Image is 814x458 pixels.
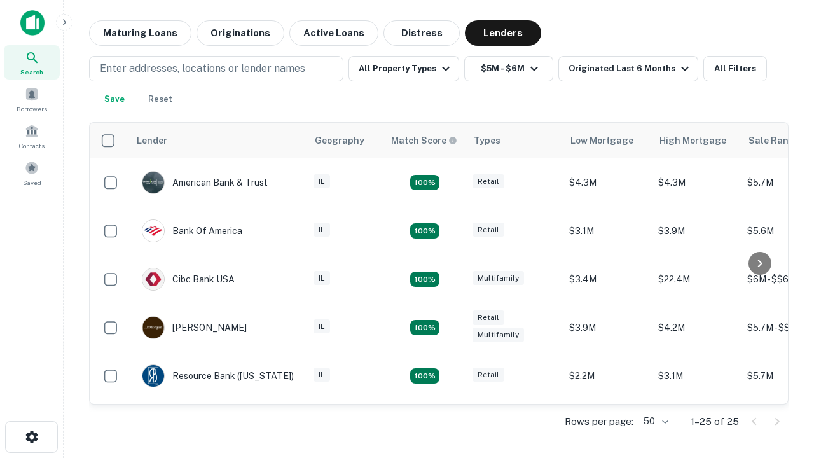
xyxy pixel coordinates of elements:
th: Capitalize uses an advanced AI algorithm to match your search with the best lender. The match sco... [383,123,466,158]
button: Distress [383,20,460,46]
img: picture [142,317,164,338]
td: $3.1M [652,352,741,400]
div: Matching Properties: 4, hasApolloMatch: undefined [410,272,439,287]
button: Active Loans [289,20,378,46]
iframe: Chat Widget [750,356,814,417]
button: Save your search to get updates of matches that match your search criteria. [94,87,135,112]
p: 1–25 of 25 [691,414,739,429]
span: Saved [23,177,41,188]
div: Low Mortgage [570,133,633,148]
div: Matching Properties: 4, hasApolloMatch: undefined [410,223,439,239]
div: IL [314,368,330,382]
td: $3.4M [563,255,652,303]
div: Bank Of America [142,219,242,242]
td: $4M [652,400,741,448]
span: Contacts [19,141,45,151]
button: Lenders [465,20,541,46]
div: Retail [473,174,504,189]
button: Originations [197,20,284,46]
div: IL [314,319,330,334]
div: Matching Properties: 7, hasApolloMatch: undefined [410,175,439,190]
img: capitalize-icon.png [20,10,45,36]
a: Contacts [4,119,60,153]
div: Originated Last 6 Months [569,61,693,76]
button: Maturing Loans [89,20,191,46]
div: IL [314,271,330,286]
div: Matching Properties: 4, hasApolloMatch: undefined [410,320,439,335]
button: All Filters [703,56,767,81]
td: $4.3M [563,158,652,207]
div: 50 [638,412,670,431]
a: Borrowers [4,82,60,116]
div: Matching Properties: 4, hasApolloMatch: undefined [410,368,439,384]
div: IL [314,223,330,237]
div: Geography [315,133,364,148]
div: Retail [473,310,504,325]
h6: Match Score [391,134,455,148]
td: $3.1M [563,207,652,255]
td: $2.2M [563,352,652,400]
div: High Mortgage [659,133,726,148]
img: picture [142,220,164,242]
span: Search [20,67,43,77]
img: picture [142,172,164,193]
div: Multifamily [473,328,524,342]
td: $3.9M [652,207,741,255]
td: $4.2M [652,303,741,352]
button: Reset [140,87,181,112]
button: Enter addresses, locations or lender names [89,56,343,81]
div: Lender [137,133,167,148]
div: Multifamily [473,271,524,286]
th: Lender [129,123,307,158]
img: picture [142,268,164,290]
button: $5M - $6M [464,56,553,81]
div: Resource Bank ([US_STATE]) [142,364,294,387]
td: $3.9M [563,303,652,352]
td: $4M [563,400,652,448]
div: Retail [473,223,504,237]
div: IL [314,174,330,189]
div: Retail [473,368,504,382]
th: Low Mortgage [563,123,652,158]
td: $22.4M [652,255,741,303]
p: Enter addresses, locations or lender names [100,61,305,76]
button: All Property Types [348,56,459,81]
img: picture [142,365,164,387]
div: [PERSON_NAME] [142,316,247,339]
div: Capitalize uses an advanced AI algorithm to match your search with the best lender. The match sco... [391,134,457,148]
a: Search [4,45,60,80]
a: Saved [4,156,60,190]
span: Borrowers [17,104,47,114]
div: American Bank & Trust [142,171,268,194]
th: Geography [307,123,383,158]
p: Rows per page: [565,414,633,429]
button: Originated Last 6 Months [558,56,698,81]
th: Types [466,123,563,158]
th: High Mortgage [652,123,741,158]
div: Types [474,133,500,148]
div: Cibc Bank USA [142,268,235,291]
td: $4.3M [652,158,741,207]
